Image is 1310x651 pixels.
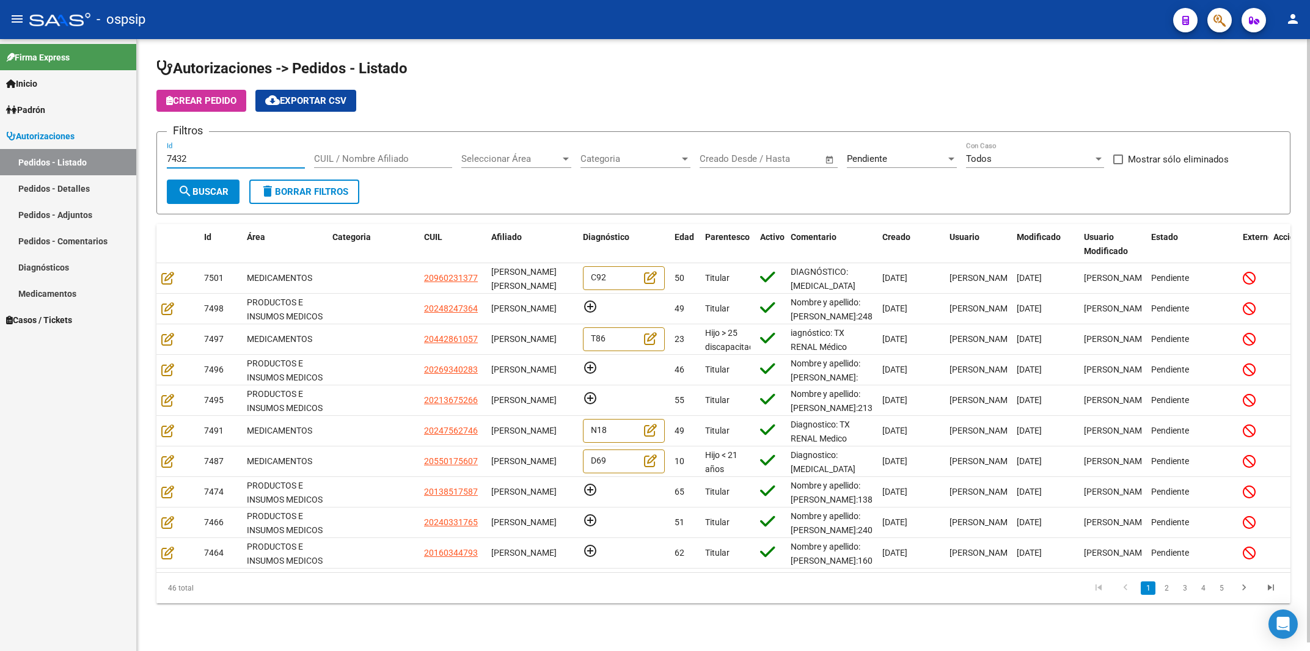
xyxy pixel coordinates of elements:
span: Nombre y apellido: [PERSON_NAME]:16034479 [791,542,897,566]
div: D69 [583,449,665,473]
li: page 5 [1212,578,1231,598]
datatable-header-cell: CUIL [419,224,486,264]
span: Titular [705,395,730,405]
div: 46 total [156,573,381,603]
datatable-header-cell: Externo [1238,224,1268,264]
span: [PERSON_NAME] [950,304,1015,313]
span: Usuario Modificado [1084,232,1128,256]
span: Titular [705,517,730,527]
span: MEDICAMENTOS [247,334,312,344]
span: [DATE] [1017,456,1042,466]
span: [PERSON_NAME] [1084,273,1149,283]
span: [PERSON_NAME] [491,365,557,374]
span: [PERSON_NAME] [950,273,1015,283]
span: [PERSON_NAME] [1084,548,1149,558]
span: Afiliado [491,232,522,242]
datatable-header-cell: Categoria [327,224,419,264]
span: Titular [705,487,730,496]
div: Pendiente [1151,332,1233,346]
span: Pendiente [847,153,887,164]
span: Autorizaciones [6,129,75,143]
div: N18 [583,419,665,443]
span: 7497 [204,334,224,344]
span: [DATE] [882,304,907,313]
span: 7496 [204,365,224,374]
span: Nombre y apellido: [PERSON_NAME]: 26934028 [791,358,860,396]
span: 46 [675,365,684,374]
div: Pendiente [1151,485,1233,499]
a: 1 [1141,581,1155,595]
span: 20160344793 [424,548,478,558]
span: [PERSON_NAME] [1084,304,1149,313]
span: Autorizaciones -> Pedidos - Listado [156,60,408,77]
span: Categoria [332,232,371,242]
div: C92 [583,266,665,290]
mat-icon: add_circle_outline [583,391,598,406]
div: Pendiente [1151,454,1233,468]
span: [DATE] [1017,395,1042,405]
span: [PERSON_NAME] [950,395,1015,405]
span: MEDICAMENTOS [247,426,312,435]
span: [PERSON_NAME] [950,456,1015,466]
span: [DATE] [882,273,907,283]
span: [PERSON_NAME] [1084,395,1149,405]
span: Casos / Tickets [6,313,72,327]
span: [DATE] [882,487,907,496]
span: Titular [705,426,730,435]
button: Buscar [167,180,240,204]
h3: Filtros [167,122,209,139]
span: Diagnóstico [583,232,629,242]
span: Seleccionar Área [461,153,560,164]
span: Nombre y apellido: [PERSON_NAME]:24824736 SOLO MARCA COLOPLAST Teléfono de contacto:[PHONE_NUMBER... [791,297,897,432]
span: [PERSON_NAME] [950,487,1015,496]
span: PRODUCTOS E INSUMOS MEDICOS [247,389,323,413]
span: [PERSON_NAME] [1084,426,1149,435]
span: Id [204,232,211,242]
span: [DATE] [1017,334,1042,344]
span: [PERSON_NAME] [950,365,1015,374]
li: page 4 [1194,578,1212,598]
mat-icon: cloud_download [265,93,280,107]
span: [DATE] [882,395,907,405]
div: Pendiente [1151,271,1233,285]
span: [DATE] [882,426,907,435]
span: 7498 [204,304,224,313]
span: Nombre y apellido: [PERSON_NAME]:13851758 Dirección: Paso dirección [STREET_ADDRESS] Teléfonos: [... [791,481,897,616]
span: Parentesco [705,232,750,242]
span: [DATE] [882,365,907,374]
a: 3 [1177,581,1192,595]
mat-icon: add_circle_outline [583,513,598,528]
span: [PERSON_NAME] [950,517,1015,527]
a: go to first page [1087,581,1110,595]
button: Exportar CSV [255,90,356,112]
datatable-header-cell: Edad [670,224,700,264]
span: [DATE] [1017,548,1042,558]
span: 20248247364 [424,304,478,313]
span: 10 [675,456,684,466]
span: Diagnostico: TX RENAL Medico Tratante: MATO Teléfono: [PHONE_NUMBER] / [PHONE_NUMBER] Correo elec... [791,420,868,596]
span: Estado [1151,232,1178,242]
span: [DATE] [1017,273,1042,283]
span: DIAGNÓSTICO: [MEDICAL_DATA] MEDICO TRATANTE: [PERSON_NAME]: [PERSON_NAME][EMAIL_ADDRESS][PERSON_N... [791,267,867,457]
span: [PERSON_NAME] [491,395,557,405]
span: [PERSON_NAME] [1084,456,1149,466]
span: 50 [675,273,684,283]
datatable-header-cell: Afiliado [486,224,578,264]
mat-icon: search [178,184,192,198]
span: Titular [705,365,730,374]
span: Firma Express [6,51,70,64]
span: [DATE] [1017,304,1042,313]
span: Usuario [950,232,979,242]
div: Pendiente [1151,363,1233,377]
span: [PERSON_NAME] [950,548,1015,558]
span: 62 [675,548,684,558]
mat-icon: add_circle_outline [583,299,598,314]
span: 7466 [204,517,224,527]
span: Diagnostico: [MEDICAL_DATA] Medico Tratante: [PERSON_NAME] Teléfono: [PHONE_NUMBER] (MAMÁ) Locali... [791,450,863,627]
span: 20550175607 [424,456,478,466]
div: Pendiente [1151,424,1233,438]
span: 65 [675,487,684,496]
span: Mostrar sólo eliminados [1128,152,1229,167]
span: Crear Pedido [166,95,236,106]
span: Borrar Filtros [260,186,348,197]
